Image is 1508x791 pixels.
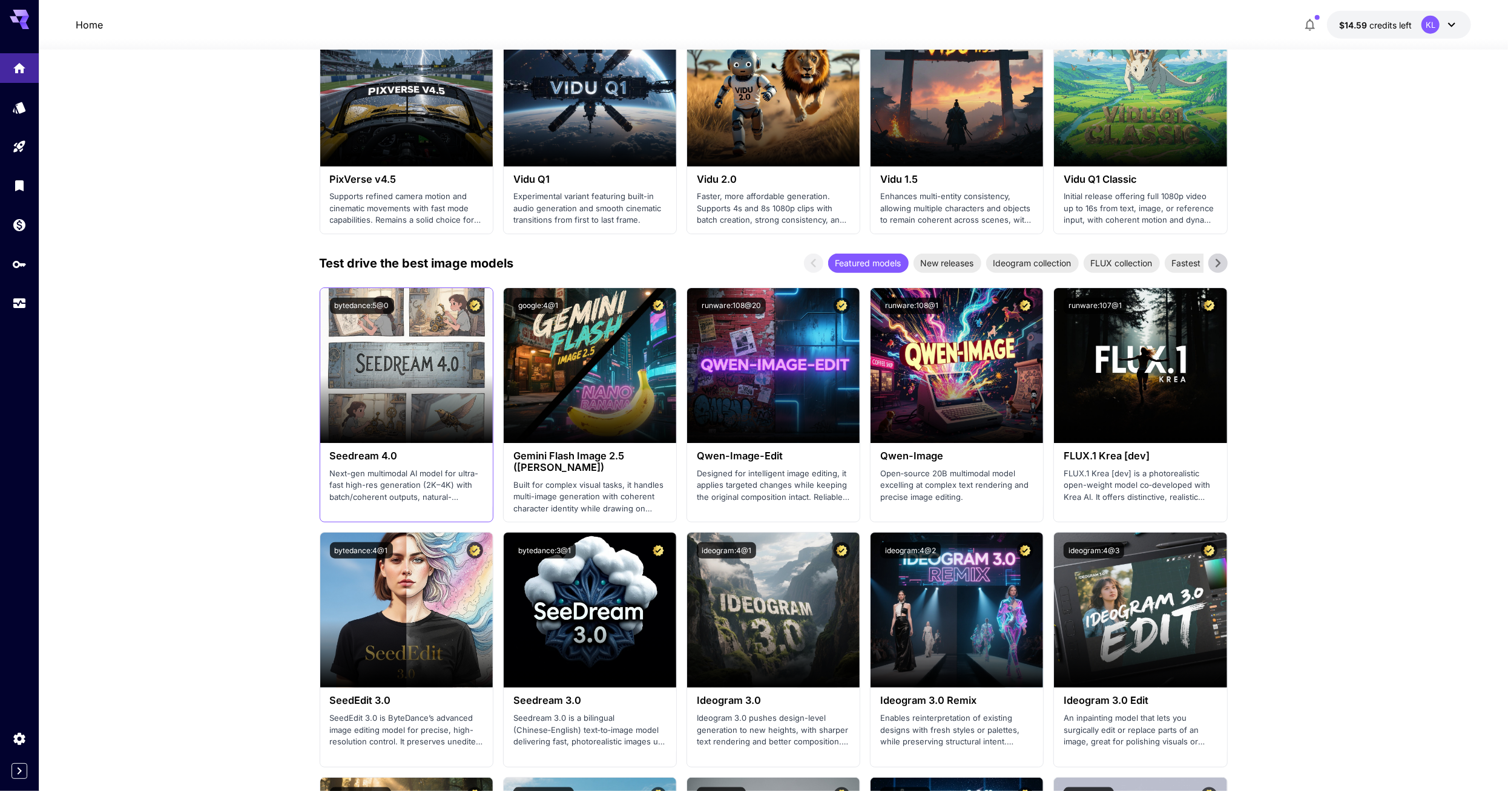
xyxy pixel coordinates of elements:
p: FLUX.1 Krea [dev] is a photorealistic open-weight model co‑developed with Krea AI. It offers dist... [1064,468,1217,504]
img: alt [1054,288,1226,443]
button: Certified Model – Vetted for best performance and includes a commercial license. [467,298,483,314]
img: alt [871,533,1043,688]
button: Certified Model – Vetted for best performance and includes a commercial license. [1201,298,1217,314]
button: Certified Model – Vetted for best performance and includes a commercial license. [834,298,850,314]
h3: SeedEdit 3.0 [330,695,483,706]
p: Faster, more affordable generation. Supports 4s and 8s 1080p clips with batch creation, strong co... [697,191,850,226]
button: Certified Model – Vetted for best performance and includes a commercial license. [1017,542,1033,559]
img: alt [320,11,493,166]
p: Test drive the best image models [320,254,514,272]
div: Fastest models [1165,254,1239,273]
h3: Seedream 3.0 [513,695,667,706]
button: google:4@1 [513,298,563,314]
button: ideogram:4@3 [1064,542,1124,559]
span: New releases [914,257,981,269]
img: alt [504,533,676,688]
img: alt [504,288,676,443]
p: Ideogram 3.0 pushes design-level generation to new heights, with sharper text rendering and bette... [697,712,850,748]
h3: Vidu Q1 Classic [1064,174,1217,185]
span: Fastest models [1165,257,1239,269]
button: runware:108@1 [880,298,943,314]
h3: Ideogram 3.0 Remix [880,695,1033,706]
button: Expand sidebar [12,763,27,779]
h3: PixVerse v4.5 [330,174,483,185]
h3: Ideogram 3.0 Edit [1064,695,1217,706]
p: Enables reinterpretation of existing designs with fresh styles or palettes, while preserving stru... [880,712,1033,748]
h3: Vidu 1.5 [880,174,1033,185]
button: runware:108@20 [697,298,766,314]
h3: FLUX.1 Krea [dev] [1064,450,1217,462]
button: Certified Model – Vetted for best performance and includes a commercial license. [650,298,667,314]
p: Built for complex visual tasks, it handles multi-image generation with coherent character identit... [513,479,667,515]
img: alt [320,288,493,443]
img: alt [871,288,1043,443]
button: Certified Model – Vetted for best performance and includes a commercial license. [834,542,850,559]
button: bytedance:5@0 [330,298,394,314]
button: ideogram:4@2 [880,542,941,559]
h3: Gemini Flash Image 2.5 ([PERSON_NAME]) [513,450,667,473]
div: FLUX collection [1084,254,1160,273]
h3: Ideogram 3.0 [697,695,850,706]
nav: breadcrumb [76,18,103,32]
p: SeedEdit 3.0 is ByteDance’s advanced image editing model for precise, high-resolution control. It... [330,712,483,748]
img: alt [871,11,1043,166]
span: credits left [1369,20,1412,30]
button: ideogram:4@1 [697,542,756,559]
div: Models [12,100,27,115]
div: API Keys [12,257,27,272]
h3: Seedream 4.0 [330,450,483,462]
div: Wallet [12,217,27,232]
button: Certified Model – Vetted for best performance and includes a commercial license. [1017,298,1033,314]
div: Ideogram collection [986,254,1079,273]
p: Open‑source 20B multimodal model excelling at complex text rendering and precise image editing. [880,468,1033,504]
p: Initial release offering full 1080p video up to 16s from text, image, or reference input, with co... [1064,191,1217,226]
img: alt [687,11,860,166]
span: $14.59 [1339,20,1369,30]
p: Designed for intelligent image editing, it applies targeted changes while keeping the original co... [697,468,850,504]
img: alt [687,288,860,443]
img: alt [1054,11,1226,166]
p: An inpainting model that lets you surgically edit or replace parts of an image, great for polishi... [1064,712,1217,748]
p: Enhances multi-entity consistency, allowing multiple characters and objects to remain coherent ac... [880,191,1033,226]
h3: Vidu Q1 [513,174,667,185]
span: FLUX collection [1084,257,1160,269]
button: runware:107@1 [1064,298,1127,314]
p: Next-gen multimodal AI model for ultra-fast high-res generation (2K–4K) with batch/coherent outpu... [330,468,483,504]
div: KL [1421,16,1440,34]
img: alt [320,533,493,688]
button: bytedance:3@1 [513,542,576,559]
p: Supports refined camera motion and cinematic movements with fast mode capabilities. Remains a sol... [330,191,483,226]
div: Playground [12,139,27,154]
span: Featured models [828,257,909,269]
p: Seedream 3.0 is a bilingual (Chinese‑English) text‑to‑image model delivering fast, photorealistic... [513,712,667,748]
div: Library [12,178,27,193]
img: alt [504,11,676,166]
div: $14.5937 [1339,19,1412,31]
p: Experimental variant featuring built-in audio generation and smooth cinematic transitions from fi... [513,191,667,226]
div: Home [12,57,27,72]
button: bytedance:4@1 [330,542,393,559]
a: Home [76,18,103,32]
h3: Qwen-Image-Edit [697,450,850,462]
button: Certified Model – Vetted for best performance and includes a commercial license. [650,542,667,559]
div: Usage [12,296,27,311]
button: Certified Model – Vetted for best performance and includes a commercial license. [1201,542,1217,559]
span: Ideogram collection [986,257,1079,269]
div: New releases [914,254,981,273]
img: alt [687,533,860,688]
img: alt [1054,533,1226,688]
button: $14.5937KL [1327,11,1471,39]
h3: Qwen-Image [880,450,1033,462]
h3: Vidu 2.0 [697,174,850,185]
button: Certified Model – Vetted for best performance and includes a commercial license. [467,542,483,559]
div: Featured models [828,254,909,273]
div: Settings [12,731,27,746]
